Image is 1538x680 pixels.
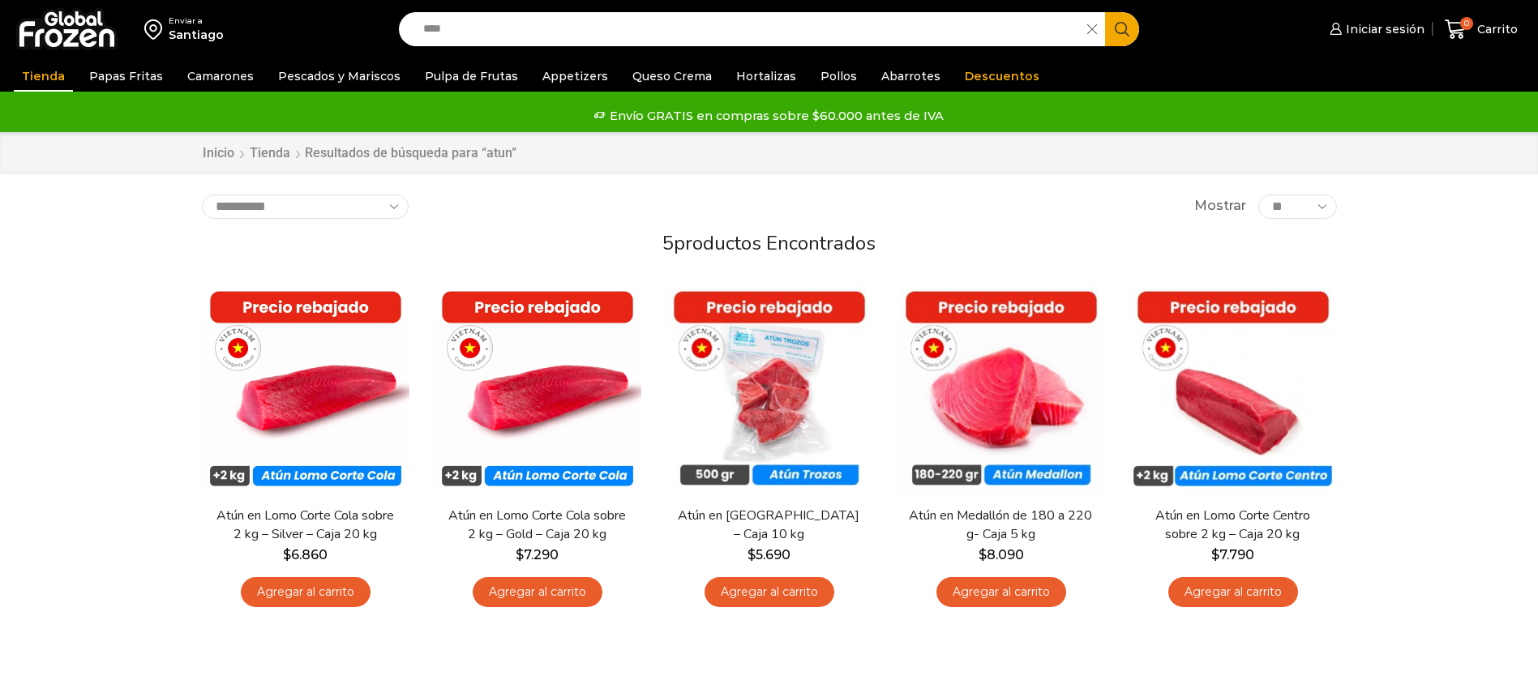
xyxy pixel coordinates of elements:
span: $ [283,547,291,562]
button: Search button [1105,12,1139,46]
bdi: 7.790 [1211,547,1254,562]
a: Queso Crema [624,61,720,92]
span: $ [979,547,987,562]
a: Descuentos [957,61,1047,92]
span: Carrito [1473,21,1518,37]
h1: Resultados de búsqueda para “atun” [305,145,516,160]
a: Hortalizas [728,61,804,92]
a: Agregar al carrito: “Atún en Lomo Corte Cola sobre 2 kg - Gold – Caja 20 kg” [473,577,602,607]
bdi: 8.090 [979,547,1024,562]
span: $ [1211,547,1219,562]
a: Camarones [179,61,262,92]
a: Pescados y Mariscos [270,61,409,92]
span: Mostrar [1194,197,1246,216]
bdi: 5.690 [748,547,790,562]
select: Pedido de la tienda [202,195,409,219]
a: Tienda [249,144,291,163]
a: Agregar al carrito: “Atún en Medallón de 180 a 220 g- Caja 5 kg” [936,577,1066,607]
bdi: 6.860 [283,547,328,562]
span: $ [748,547,756,562]
img: address-field-icon.svg [144,15,169,43]
a: Iniciar sesión [1326,13,1424,45]
a: Agregar al carrito: “Atún en Trozos - Caja 10 kg” [705,577,834,607]
a: Agregar al carrito: “Atún en Lomo Corte Centro sobre 2 kg - Caja 20 kg” [1168,577,1298,607]
span: Iniciar sesión [1342,21,1424,37]
a: Abarrotes [873,61,949,92]
nav: Breadcrumb [202,144,516,163]
a: Atún en Lomo Corte Cola sobre 2 kg – Gold – Caja 20 kg [443,507,630,544]
div: Santiago [169,27,224,43]
a: Tienda [14,61,73,92]
a: Atún en Lomo Corte Cola sobre 2 kg – Silver – Caja 20 kg [212,507,398,544]
span: $ [516,547,524,562]
a: Inicio [202,144,235,163]
a: Appetizers [534,61,616,92]
span: 0 [1460,17,1473,30]
span: 5 [662,230,674,256]
a: Atún en Lomo Corte Centro sobre 2 kg – Caja 20 kg [1139,507,1326,544]
a: Atún en Medallón de 180 a 220 g- Caja 5 kg [907,507,1094,544]
bdi: 7.290 [516,547,559,562]
a: Pollos [812,61,865,92]
a: 0 Carrito [1441,11,1522,49]
a: Agregar al carrito: “Atún en Lomo Corte Cola sobre 2 kg - Silver - Caja 20 kg” [241,577,371,607]
span: productos encontrados [674,230,876,256]
a: Atún en [GEOGRAPHIC_DATA] – Caja 10 kg [675,507,862,544]
a: Papas Fritas [81,61,171,92]
div: Enviar a [169,15,224,27]
a: Pulpa de Frutas [417,61,526,92]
